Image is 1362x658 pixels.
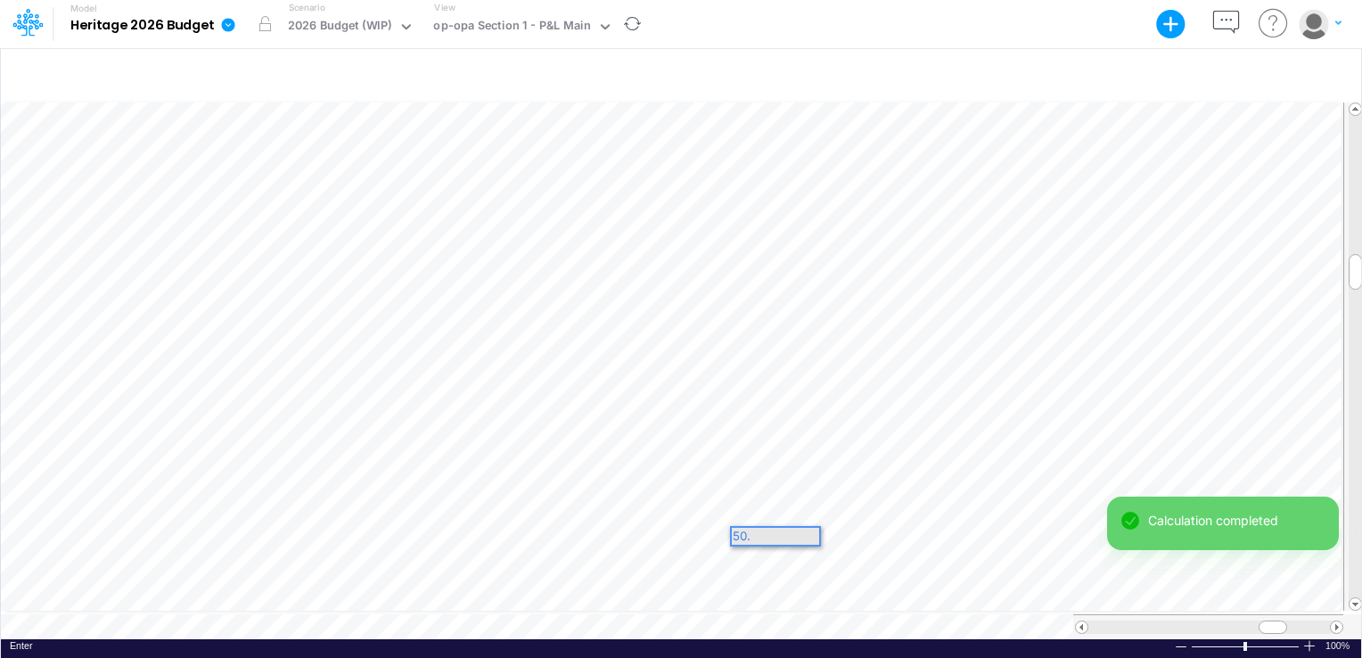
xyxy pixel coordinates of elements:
[434,1,455,14] label: View
[1325,639,1352,653] span: 100%
[433,17,590,37] div: op-opa Section 1 - P&L Main
[288,17,392,37] div: 2026 Budget (WIP)
[10,639,32,653] div: In Enter mode
[1174,640,1188,654] div: Zoom Out
[1191,639,1302,653] div: Zoom
[1148,511,1325,530] div: Calculation completed
[10,640,32,651] span: Enter
[70,4,97,14] label: Model
[1302,639,1317,653] div: Zoom In
[289,1,325,14] label: Scenario
[1243,642,1247,651] div: Zoom
[1325,639,1352,653] div: Zoom level
[732,528,819,545] div: 50.
[70,18,214,34] b: Heritage 2026 Budget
